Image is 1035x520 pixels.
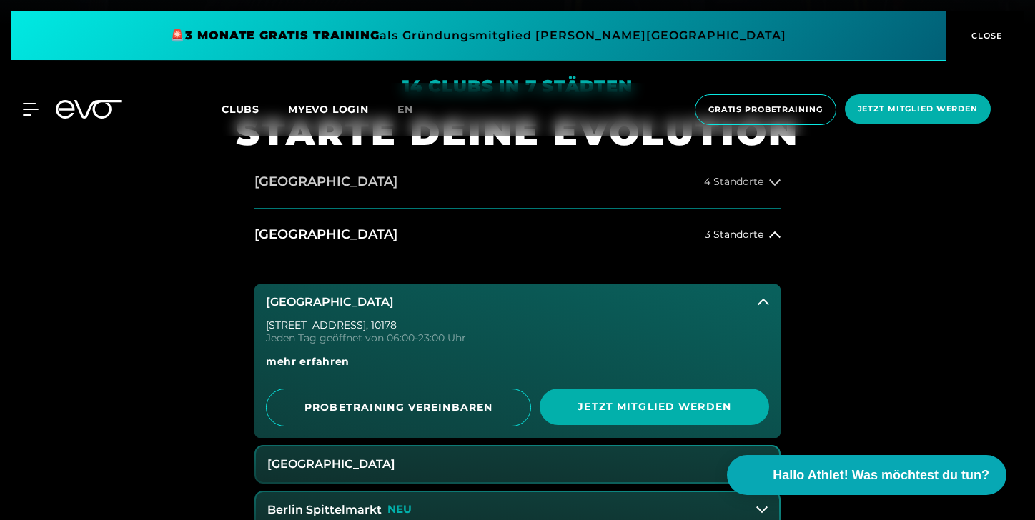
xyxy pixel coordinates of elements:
a: Clubs [222,102,288,116]
span: CLOSE [968,29,1003,42]
a: MYEVO LOGIN [288,103,369,116]
button: [GEOGRAPHIC_DATA] [256,446,779,482]
span: en [397,103,413,116]
p: NEU [387,504,412,516]
a: Jetzt Mitglied werden [841,94,995,125]
span: Gratis Probetraining [708,104,823,116]
h2: [GEOGRAPHIC_DATA] [254,173,397,191]
span: Jetzt Mitglied werden [574,399,735,414]
span: PROBETRAINING VEREINBAREN [301,400,496,415]
a: mehr erfahren [266,354,769,380]
div: [STREET_ADDRESS] , 10178 [266,320,769,330]
a: Jetzt Mitglied werden [540,389,769,426]
h3: [GEOGRAPHIC_DATA] [267,458,395,471]
button: [GEOGRAPHIC_DATA] [254,284,781,320]
h2: [GEOGRAPHIC_DATA] [254,226,397,244]
a: en [397,101,430,118]
span: Clubs [222,103,259,116]
span: 3 Standorte [705,229,763,240]
h3: Berlin Spittelmarkt [267,504,382,516]
a: Gratis Probetraining [690,94,841,125]
span: Jetzt Mitglied werden [858,103,978,115]
h3: [GEOGRAPHIC_DATA] [266,296,394,309]
button: CLOSE [946,11,1024,61]
button: [GEOGRAPHIC_DATA]4 Standorte [254,156,781,209]
span: Hallo Athlet! Was möchtest du tun? [773,466,989,485]
span: 4 Standorte [704,176,763,187]
span: mehr erfahren [266,354,350,369]
button: Hallo Athlet! Was möchtest du tun? [727,455,1006,495]
div: Jeden Tag geöffnet von 06:00-23:00 Uhr [266,333,769,343]
a: PROBETRAINING VEREINBAREN [266,389,531,426]
button: [GEOGRAPHIC_DATA]3 Standorte [254,209,781,261]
